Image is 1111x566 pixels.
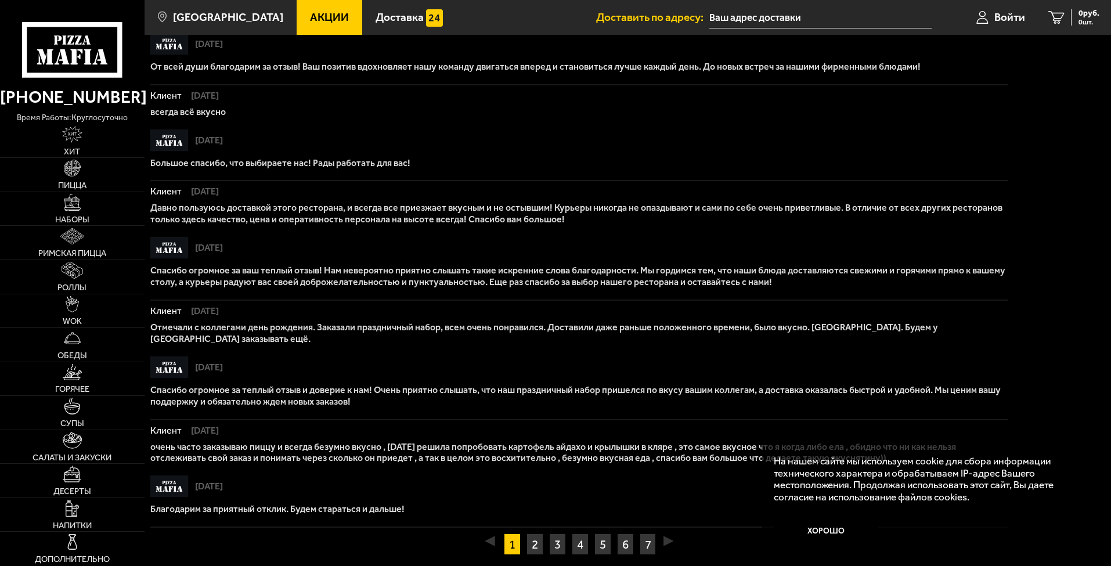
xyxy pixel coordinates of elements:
[310,12,349,23] span: Акции
[150,202,1009,225] p: Давно пользуюсь доставкой этого ресторана, и всегда все приезжает вкусным и не остывшим! Курьеры ...
[1078,19,1099,26] span: 0 шт.
[57,283,86,292] span: Роллы
[150,503,1009,515] p: Благодарим за приятный отклик. Будем стараться и дальше!
[189,136,223,145] span: [DATE]
[53,521,92,530] span: Напитки
[57,351,87,360] span: Обеды
[150,441,1009,464] p: очень часто заказываю пиццу и всегда безумно вкусно , [DATE] решила попробовать картофель айдахо ...
[189,363,223,372] span: [DATE]
[55,215,89,224] span: Наборы
[150,322,1009,345] p: Отмечали с коллегами день рождения. Заказали праздничный набор, всем очень понравился. Доставили ...
[426,9,443,27] img: 15daf4d41897b9f0e9f617042186c801.svg
[185,307,219,316] span: [DATE]
[63,317,82,326] span: WOK
[33,453,111,462] span: Салаты и закуски
[549,533,566,555] a: 3
[185,91,219,100] span: [DATE]
[189,243,223,253] span: [DATE]
[150,106,1009,118] p: всегда всё вкусно
[150,61,1009,73] p: От всей души благодарим за отзыв! Ваш позитив вдохновляет нашу команду двигаться вперед и станови...
[150,426,185,435] span: Клиент
[594,533,611,555] a: 5
[617,533,634,555] a: 6
[640,533,656,555] a: 7
[38,249,106,258] span: Римская пицца
[504,533,521,555] a: 1
[526,533,543,555] a: 2
[150,187,185,196] span: Клиент
[376,12,424,23] span: Доставка
[150,265,1009,288] p: Спасибо огромное за ваш теплый отзыв! Нам невероятно приятно слышать такие искренние слова благод...
[185,187,219,196] span: [DATE]
[485,533,495,547] button: ◀
[185,426,219,435] span: [DATE]
[774,514,878,549] button: Хорошо
[596,12,709,23] span: Доставить по адресу:
[60,419,84,428] span: Супы
[64,147,80,156] span: Хит
[572,533,589,555] a: 4
[774,455,1077,503] p: На нашем сайте мы используем cookie для сбора информации технического характера и обрабатываем IP...
[1078,9,1099,17] span: 0 руб.
[55,385,89,394] span: Горячее
[35,555,110,564] span: Дополнительно
[53,487,91,496] span: Десерты
[709,7,932,28] input: Ваш адрес доставки
[189,39,223,49] span: [DATE]
[58,181,86,190] span: Пицца
[994,12,1025,23] span: Войти
[663,533,674,547] button: ▶
[150,157,1009,169] p: Большое спасибо, что выбираете нас! Рады работать для вас!
[150,91,185,100] span: Клиент
[150,307,185,316] span: Клиент
[189,482,223,491] span: [DATE]
[150,384,1009,408] p: Спасибо огромное за теплый отзыв и доверие к нам! Очень приятно слышать, что наш праздничный набо...
[173,12,283,23] span: [GEOGRAPHIC_DATA]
